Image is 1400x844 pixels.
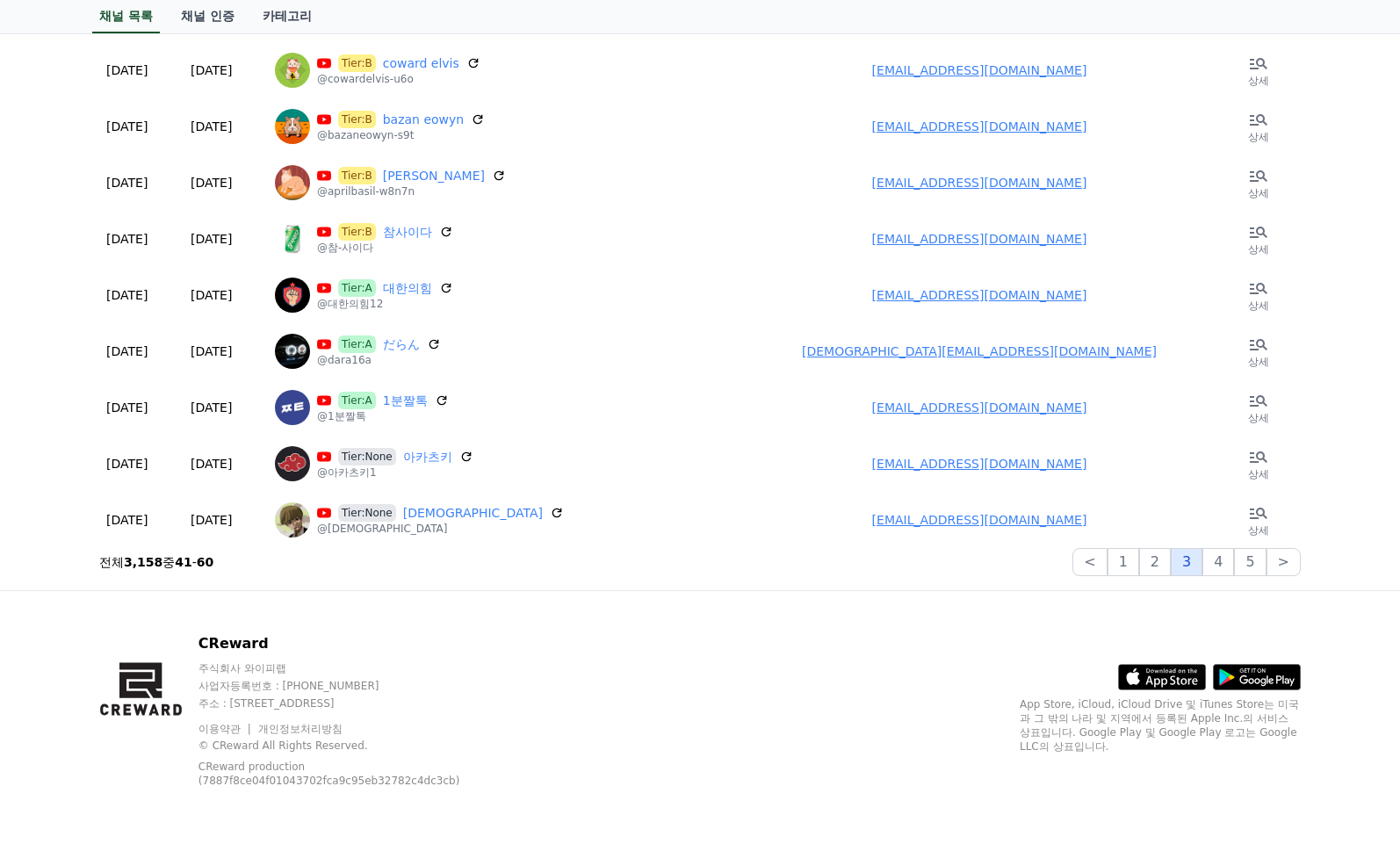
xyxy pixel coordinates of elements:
a: Messages [116,557,227,601]
p: 상세 [1248,186,1269,200]
a: [PERSON_NAME] [383,167,485,184]
a: 상세 [1223,443,1294,485]
strong: 41 [175,555,191,569]
a: 상세 [1223,499,1294,541]
a: [EMAIL_ADDRESS][DOMAIN_NAME] [872,119,1087,133]
span: Home [45,583,76,597]
a: 상세 [1223,218,1294,260]
p: 상세 [1248,74,1269,88]
p: 상세 [1248,355,1269,369]
p: [DATE] [191,286,232,304]
a: 1분짤톡 [383,392,428,409]
p: @bazaneowyn-s9t [317,128,485,142]
a: [DEMOGRAPHIC_DATA][EMAIL_ADDRESS][DOMAIN_NAME] [802,344,1157,358]
p: [DATE] [106,61,148,79]
span: Tier:None [338,504,396,522]
img: 아카츠키 [275,446,310,481]
a: 이용약관 [198,723,254,735]
p: 상세 [1248,242,1269,256]
a: bazan eowyn [383,111,465,128]
p: @dara16a [317,353,441,367]
img: 대한의힘 [275,278,310,313]
button: 1 [1108,548,1139,576]
p: @[DEMOGRAPHIC_DATA] [317,522,564,536]
a: [EMAIL_ADDRESS][DOMAIN_NAME] [872,400,1087,415]
p: 상세 [1248,467,1269,481]
img: bazan eowyn [275,109,310,144]
p: [DATE] [106,511,148,529]
p: 상세 [1248,130,1269,144]
button: 2 [1139,548,1171,576]
a: [EMAIL_ADDRESS][DOMAIN_NAME] [872,176,1087,190]
a: 상세 [1223,49,1294,91]
a: Settings [227,557,337,601]
p: @1분짤톡 [317,409,449,423]
p: @aprilbasil-w8n7n [317,184,506,198]
p: [DATE] [106,118,148,135]
p: [DATE] [191,399,232,416]
a: [EMAIL_ADDRESS][DOMAIN_NAME] [872,513,1087,527]
a: [DEMOGRAPHIC_DATA] [403,504,543,522]
p: [DATE] [106,230,148,248]
img: 1분짤톡 [275,390,310,425]
p: [DATE] [106,399,148,416]
a: [EMAIL_ADDRESS][DOMAIN_NAME] [872,232,1087,246]
button: 3 [1171,548,1202,576]
p: 주식회사 와이피랩 [198,661,507,675]
a: [EMAIL_ADDRESS][DOMAIN_NAME] [872,457,1087,471]
a: 상세 [1223,105,1294,148]
span: Tier:B [338,167,376,184]
a: Home [5,557,116,601]
p: @대한의힘12 [317,297,453,311]
img: 참사이다 [275,221,310,256]
p: [DATE] [191,343,232,360]
a: coward elvis [383,54,459,72]
a: 개인정보처리방침 [258,723,343,735]
p: 상세 [1248,411,1269,425]
p: 주소 : [STREET_ADDRESS] [198,696,507,711]
span: Tier:B [338,111,376,128]
p: @아카츠키1 [317,465,473,480]
p: CReward [198,633,507,654]
p: [DATE] [106,174,148,191]
span: Tier:A [338,279,376,297]
span: Tier:B [338,54,376,72]
p: [DATE] [106,286,148,304]
img: 예거파 [275,502,310,537]
a: 참사이다 [383,223,432,241]
span: Settings [260,583,303,597]
p: [DATE] [191,230,232,248]
button: 4 [1202,548,1234,576]
button: 5 [1234,548,1266,576]
p: @참-사이다 [317,241,453,255]
p: [DATE] [191,174,232,191]
button: > [1266,548,1301,576]
p: @cowardelvis-u6o [317,72,480,86]
img: april basil [275,165,310,200]
span: Tier:B [338,223,376,241]
p: CReward production (7887f8ce04f01043702fca9c95eb32782c4dc3cb) [198,760,480,788]
p: 전체 중 - [99,553,213,571]
span: Messages [146,584,198,598]
p: App Store, iCloud, iCloud Drive 및 iTunes Store는 미국과 그 밖의 나라 및 지역에서 등록된 Apple Inc.의 서비스 상표입니다. Goo... [1020,697,1301,754]
button: < [1072,548,1107,576]
a: 대한의힘 [383,279,432,297]
img: だらん [275,334,310,369]
a: だらん [383,335,420,353]
img: coward elvis [275,53,310,88]
p: [DATE] [191,455,232,472]
a: [EMAIL_ADDRESS][DOMAIN_NAME] [872,288,1087,302]
a: 아카츠키 [403,448,452,465]
p: © CReward All Rights Reserved. [198,739,507,753]
span: Tier:A [338,335,376,353]
span: Tier:None [338,448,396,465]
p: [DATE] [106,343,148,360]
a: 상세 [1223,274,1294,316]
span: Tier:A [338,392,376,409]
p: [DATE] [191,118,232,135]
a: 상세 [1223,386,1294,429]
p: 상세 [1248,299,1269,313]
p: [DATE] [191,61,232,79]
a: 상세 [1223,162,1294,204]
p: 사업자등록번호 : [PHONE_NUMBER] [198,679,507,693]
